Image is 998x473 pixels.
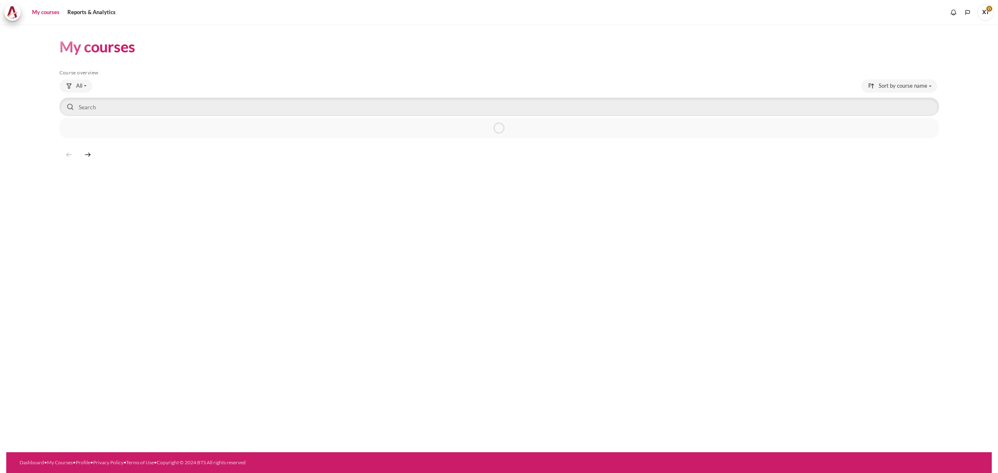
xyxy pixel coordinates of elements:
[4,4,25,21] a: Architeck Architeck
[59,147,78,162] li: Current page, page 1
[861,79,937,93] button: Sorting drop-down menu
[76,459,90,466] a: Profile
[59,37,135,57] h1: My courses
[977,4,994,21] a: User menu
[961,6,974,19] button: Languages
[947,6,960,19] div: Show notification window with no new notifications
[126,459,154,466] a: Terms of Use
[59,79,92,93] button: Grouping drop-down menu
[6,25,992,181] section: Content
[64,4,119,21] a: Reports & Analytics
[20,459,44,466] a: Dashboard
[20,459,562,466] div: • • • • •
[879,82,927,90] span: Sort by course name
[59,69,939,76] h5: Course overview
[29,4,62,21] a: My courses
[93,459,124,466] a: Privacy Policy
[47,459,73,466] a: My Courses
[977,4,994,21] span: XT
[7,6,18,19] img: Architeck
[76,82,82,90] span: All
[79,147,97,162] a: Current page, page 1
[59,98,939,116] input: Search
[157,459,246,466] a: Copyright © 2024 BTS All rights reserved
[59,140,97,169] nav: Pagination navigation
[59,79,939,118] div: Course overview controls
[78,147,97,162] li: Current page, page 1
